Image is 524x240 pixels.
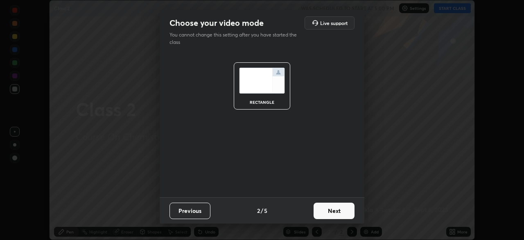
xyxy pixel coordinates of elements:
[261,206,263,215] h4: /
[314,203,355,219] button: Next
[169,203,210,219] button: Previous
[169,18,264,28] h2: Choose your video mode
[264,206,267,215] h4: 5
[239,68,285,94] img: normalScreenIcon.ae25ed63.svg
[169,31,302,46] p: You cannot change this setting after you have started the class
[246,100,278,104] div: rectangle
[257,206,260,215] h4: 2
[320,21,348,25] h5: Live support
